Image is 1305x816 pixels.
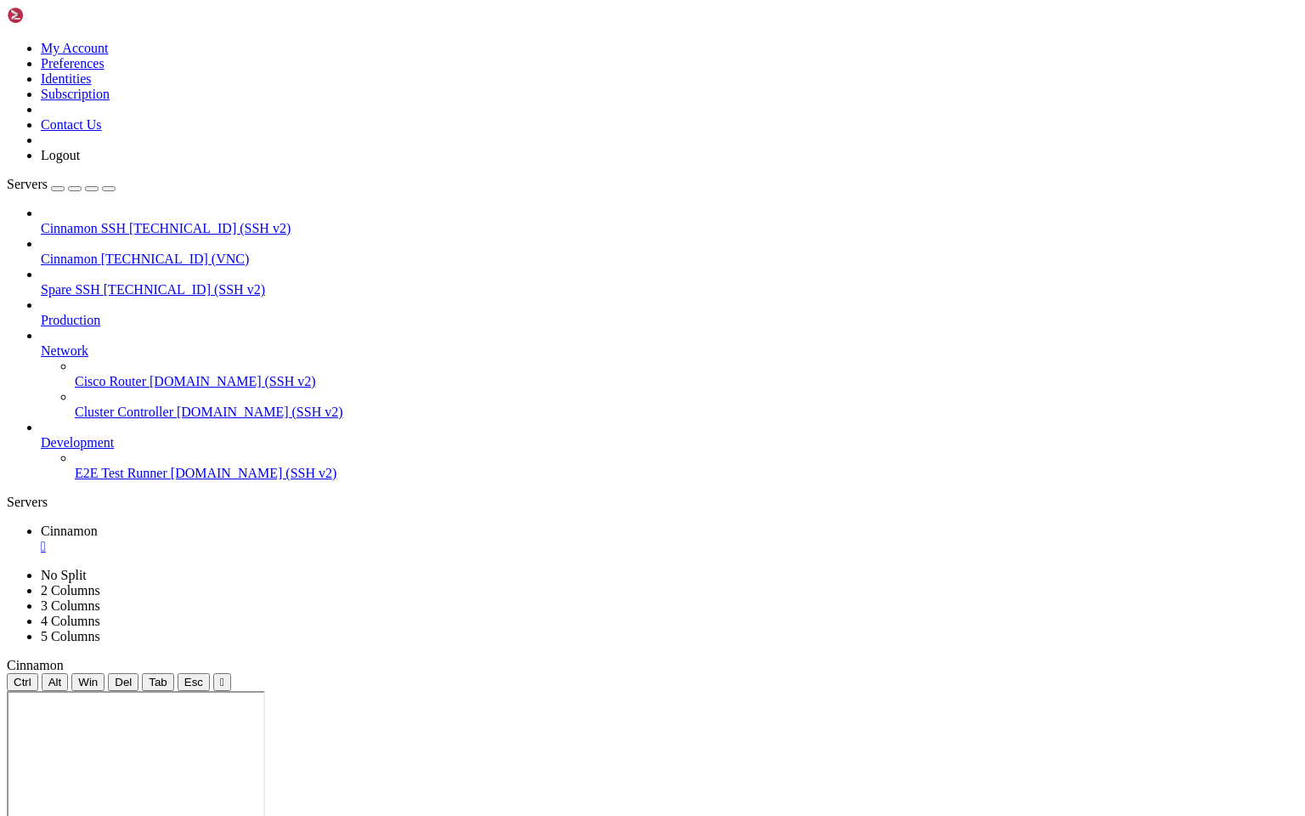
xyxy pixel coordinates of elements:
[41,71,92,86] a: Identities
[184,676,203,688] span: Esc
[41,629,100,643] a: 5 Columns
[75,405,1298,420] a: Cluster Controller [DOMAIN_NAME] (SSH v2)
[41,568,87,582] a: No Split
[41,614,100,628] a: 4 Columns
[41,598,100,613] a: 3 Columns
[41,221,126,235] span: Cinnamon SSH
[41,41,109,55] a: My Account
[178,673,210,691] button: Esc
[75,374,1298,389] a: Cisco Router [DOMAIN_NAME] (SSH v2)
[41,435,114,450] span: Development
[149,676,167,688] span: Tab
[41,435,1298,450] a: Development
[75,405,173,419] span: Cluster Controller
[142,673,174,691] button: Tab
[41,267,1298,297] li: Spare SSH [TECHNICAL_ID] (SSH v2)
[41,56,105,71] a: Preferences
[41,206,1298,236] li: Cinnamon SSH [TECHNICAL_ID] (SSH v2)
[177,405,343,419] span: [DOMAIN_NAME] (SSH v2)
[41,252,1298,267] a: Cinnamon [TECHNICAL_ID] (VNC)
[41,148,80,162] a: Logout
[115,676,132,688] span: Del
[48,676,62,688] span: Alt
[41,539,1298,554] a: 
[71,673,105,691] button: Win
[41,297,1298,328] li: Production
[41,313,1298,328] a: Production
[78,676,98,688] span: Win
[75,450,1298,481] li: E2E Test Runner [DOMAIN_NAME] (SSH v2)
[150,374,316,388] span: [DOMAIN_NAME] (SSH v2)
[7,177,48,191] span: Servers
[41,524,98,538] span: Cinnamon
[41,282,100,297] span: Spare SSH
[7,7,105,24] img: Shellngn
[104,282,265,297] span: [TECHNICAL_ID] (SSH v2)
[41,252,98,266] span: Cinnamon
[7,495,1298,510] div: Servers
[108,673,138,691] button: Del
[41,221,1298,236] a: Cinnamon SSH [TECHNICAL_ID] (SSH v2)
[41,117,102,132] a: Contact Us
[7,673,38,691] button: Ctrl
[41,343,1298,359] a: Network
[75,466,167,480] span: E2E Test Runner
[41,420,1298,481] li: Development
[75,359,1298,389] li: Cisco Router [DOMAIN_NAME] (SSH v2)
[220,676,224,688] div: 
[101,252,250,266] span: [TECHNICAL_ID] (VNC)
[41,236,1298,267] li: Cinnamon [TECHNICAL_ID] (VNC)
[41,328,1298,420] li: Network
[171,466,337,480] span: [DOMAIN_NAME] (SSH v2)
[75,466,1298,481] a: E2E Test Runner [DOMAIN_NAME] (SSH v2)
[41,524,1298,554] a: Cinnamon
[41,282,1298,297] a: Spare SSH [TECHNICAL_ID] (SSH v2)
[41,87,110,101] a: Subscription
[42,673,69,691] button: Alt
[41,343,88,358] span: Network
[7,177,116,191] a: Servers
[14,676,31,688] span: Ctrl
[75,374,146,388] span: Cisco Router
[41,583,100,598] a: 2 Columns
[41,313,100,327] span: Production
[7,658,64,672] span: Cinnamon
[75,389,1298,420] li: Cluster Controller [DOMAIN_NAME] (SSH v2)
[213,673,231,691] button: 
[129,221,291,235] span: [TECHNICAL_ID] (SSH v2)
